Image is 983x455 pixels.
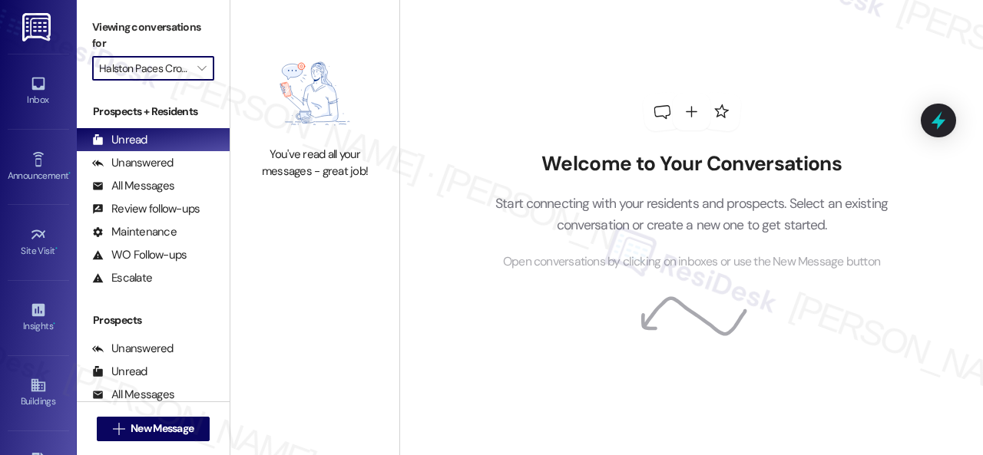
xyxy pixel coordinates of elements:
[99,56,190,81] input: All communities
[55,243,58,254] span: •
[92,364,147,380] div: Unread
[92,270,152,286] div: Escalate
[8,71,69,112] a: Inbox
[92,387,174,403] div: All Messages
[197,62,206,74] i: 
[92,341,174,357] div: Unanswered
[113,423,124,435] i: 
[92,224,177,240] div: Maintenance
[92,132,147,148] div: Unread
[97,417,210,441] button: New Message
[92,15,214,56] label: Viewing conversations for
[472,152,912,176] h2: Welcome to Your Conversations
[8,297,69,338] a: Insights •
[92,247,187,263] div: WO Follow-ups
[92,178,174,194] div: All Messages
[92,201,200,217] div: Review follow-ups
[254,48,376,140] img: empty-state
[77,312,230,328] div: Prospects
[472,193,912,236] p: Start connecting with your residents and prospects. Select an existing conversation or create a n...
[131,420,194,437] span: New Message
[68,168,71,179] span: •
[92,155,174,171] div: Unanswered
[503,252,880,272] span: Open conversations by clicking on inboxes or use the New Message button
[53,318,55,329] span: •
[8,372,69,414] a: Buildings
[77,104,230,120] div: Prospects + Residents
[8,222,69,263] a: Site Visit •
[22,13,54,41] img: ResiDesk Logo
[247,147,382,180] div: You've read all your messages - great job!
